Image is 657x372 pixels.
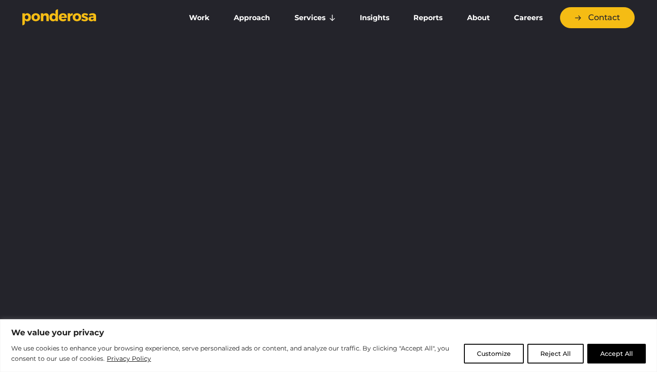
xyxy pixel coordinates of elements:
p: We use cookies to enhance your browsing experience, serve personalized ads or content, and analyz... [11,343,457,364]
p: We value your privacy [11,327,646,338]
button: Customize [464,344,524,363]
a: Approach [223,9,280,27]
a: About [456,9,500,27]
a: Services [284,9,346,27]
button: Accept All [587,344,646,363]
a: Go to homepage [22,9,165,27]
a: Reports [403,9,453,27]
a: Insights [350,9,400,27]
a: Privacy Policy [106,353,152,364]
a: Contact [560,7,635,28]
a: Work [179,9,220,27]
a: Careers [504,9,553,27]
button: Reject All [527,344,584,363]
